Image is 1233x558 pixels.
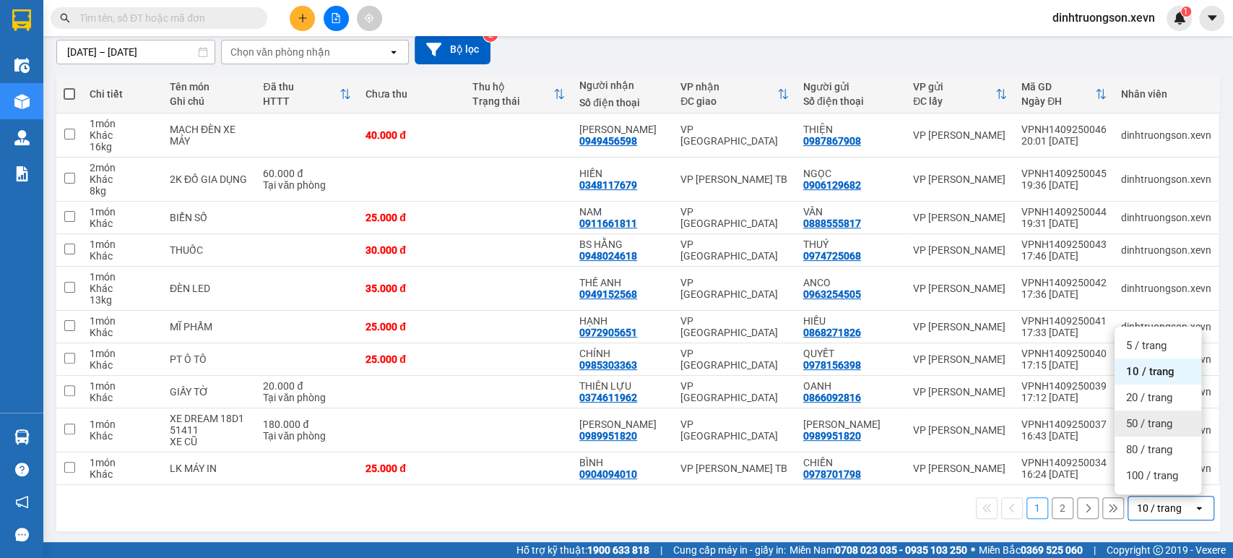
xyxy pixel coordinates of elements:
div: 25.000 đ [365,212,458,223]
img: warehouse-icon [14,94,30,109]
button: 2 [1052,497,1073,519]
div: LK MÁY IN [170,463,248,474]
th: Toggle SortBy [906,75,1014,113]
button: plus [290,6,315,31]
div: VP [PERSON_NAME] TB [680,173,789,185]
span: 80 / trang [1126,442,1172,457]
div: VP [GEOGRAPHIC_DATA] [680,239,789,262]
div: NGỌC [803,168,899,179]
img: icon-new-feature [1173,12,1186,25]
div: MĨ PHẨM [170,321,248,332]
div: Khác [90,327,155,338]
span: copyright [1153,545,1163,555]
span: notification [15,495,29,509]
button: file-add [324,6,349,31]
div: CHÍNH [579,348,666,359]
span: question-circle [15,463,29,476]
div: 25.000 đ [365,353,458,365]
div: Đã thu [263,81,339,93]
div: 0963254505 [803,288,861,300]
div: TRẦN VĂN ĐỨC [579,124,666,135]
strong: 0369 525 060 [1021,544,1083,556]
div: Khác [90,173,155,185]
div: 0989951820 [579,430,637,442]
div: dinhtruongson.xevn [1121,283,1211,294]
span: Cung cấp máy in - giấy in: [673,542,786,558]
div: 0949456598 [579,135,637,147]
div: VPNH1409250041 [1021,315,1107,327]
div: HẠNH [579,315,666,327]
div: 180.000 đ [263,418,351,430]
div: NAM [579,206,666,218]
div: Tại văn phòng [263,392,351,403]
img: solution-icon [14,166,30,181]
div: 0948024618 [579,250,637,262]
div: 16:24 [DATE] [1021,468,1107,480]
div: dinhtruongson.xevn [1121,321,1211,332]
div: OANH [803,380,899,392]
div: BÙI ĐỨC THUẬN [803,418,899,430]
img: warehouse-icon [14,429,30,445]
div: VPNH1409250037 [1021,418,1107,430]
div: VPNH1409250044 [1021,206,1107,218]
div: VPNH1409250040 [1021,348,1107,359]
div: 10 / trang [1137,501,1182,515]
div: 0987867908 [803,135,861,147]
div: 17:36 [DATE] [1021,288,1107,300]
div: PT Ô TÔ [170,353,248,365]
div: 0911661811 [579,218,637,229]
div: VP [GEOGRAPHIC_DATA] [680,277,789,300]
div: VP [GEOGRAPHIC_DATA] [680,380,789,403]
svg: open [388,46,399,58]
div: Khác [90,468,155,480]
div: Chưa thu [365,88,458,100]
svg: open [1193,502,1205,514]
div: 35.000 đ [365,283,458,294]
div: 17:15 [DATE] [1021,359,1107,371]
div: VPNH1409250039 [1021,380,1107,392]
th: Toggle SortBy [1014,75,1114,113]
div: Tại văn phòng [263,430,351,442]
div: VP nhận [680,81,777,93]
span: plus [298,13,308,23]
div: XE CŨ [170,436,248,447]
div: VPNH1409250043 [1021,239,1107,250]
span: 1 [1183,7,1188,17]
span: Miền Nam [789,542,967,558]
div: BÌNH [579,457,666,468]
div: CHIẾN [803,457,899,468]
div: Số điện thoại [803,95,899,107]
span: file-add [331,13,341,23]
div: 1 món [90,418,155,430]
th: Toggle SortBy [465,75,572,113]
div: 1 món [90,118,155,129]
div: 25.000 đ [365,321,458,332]
div: 1 món [90,315,155,327]
span: 20 / trang [1126,390,1172,405]
div: Tại văn phòng [263,179,351,191]
div: GIẤY TỜ [170,386,248,398]
div: BIỂN SỐ [170,212,248,223]
div: THUÝ [803,239,899,250]
div: dinhtruongson.xevn [1121,212,1211,223]
div: 19:36 [DATE] [1021,179,1107,191]
div: Khác [90,250,155,262]
div: 30.000 đ [365,244,458,256]
div: 1 món [90,206,155,218]
button: caret-down [1199,6,1224,31]
div: 20:01 [DATE] [1021,135,1107,147]
div: dinhtruongson.xevn [1121,173,1211,185]
div: Khác [90,129,155,141]
div: 25.000 đ [365,463,458,474]
div: VPNH1409250045 [1021,168,1107,179]
div: ĐÈN LED [170,283,248,294]
div: 1 món [90,380,155,392]
div: Trạng thái [472,95,553,107]
div: VPNH1409250046 [1021,124,1107,135]
div: HTTT [263,95,339,107]
button: aim [357,6,382,31]
span: ⚪️ [971,547,975,553]
div: 0904094010 [579,468,637,480]
span: 10 / trang [1126,364,1174,379]
div: Người gửi [803,81,899,93]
